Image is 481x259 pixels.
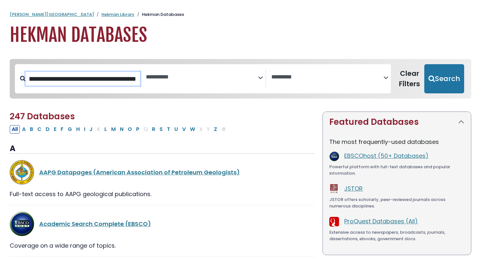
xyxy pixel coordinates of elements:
span: 247 Databases [10,111,75,122]
button: Filter Results Z [212,125,219,134]
textarea: Search [271,74,383,81]
button: Filter Results N [118,125,125,134]
input: Search database by title or keyword [26,72,140,86]
div: Extensive access to newspapers, broadcasts, journals, dissertations, ebooks, government docs. [329,229,464,242]
button: Filter Results G [66,125,74,134]
h1: Hekman Databases [10,24,471,46]
button: Filter Results M [109,125,118,134]
div: Alpha-list to filter by first letter of database name [10,125,229,133]
button: Filter Results U [172,125,180,134]
button: Featured Databases [323,112,471,132]
button: Filter Results B [28,125,35,134]
button: Filter Results J [88,125,95,134]
button: All [10,125,20,134]
div: JSTOR offers scholarly, peer-reviewed journals across numerous disciplines. [329,196,464,209]
div: Coverage on a wide range of topics. [10,241,315,250]
button: Filter Results D [44,125,52,134]
a: EBSCOhost (50+ Databases) [344,152,428,160]
button: Clear Filters [395,64,424,93]
button: Filter Results V [180,125,188,134]
button: Filter Results A [20,125,28,134]
div: Powerful platform with full-text databases and popular information. [329,164,464,176]
button: Filter Results L [102,125,109,134]
a: ProQuest Databases (All) [344,217,418,225]
a: Hekman Library [101,11,135,18]
button: Filter Results E [52,125,58,134]
nav: Search filters [10,59,471,99]
button: Filter Results P [134,125,141,134]
a: Academic Search Complete (EBSCO) [39,220,151,228]
button: Filter Results R [150,125,157,134]
button: Filter Results I [82,125,87,134]
button: Filter Results W [188,125,197,134]
textarea: Search [146,74,258,81]
nav: breadcrumb [10,11,471,18]
div: Full-text access to AAPG geological publications. [10,190,315,198]
button: Submit for Search Results [424,64,464,93]
button: Filter Results F [59,125,65,134]
a: JSTOR [344,184,363,193]
a: AAPG Datapages (American Association of Petroleum Geologists) [39,168,240,176]
button: Filter Results S [158,125,165,134]
button: Filter Results T [165,125,172,134]
button: Filter Results H [74,125,82,134]
p: The most frequently-used databases [329,137,464,146]
a: [PERSON_NAME][GEOGRAPHIC_DATA] [10,11,94,18]
button: Filter Results C [35,125,43,134]
h3: A [10,144,315,154]
li: Hekman Databases [135,11,184,18]
button: Filter Results O [126,125,134,134]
